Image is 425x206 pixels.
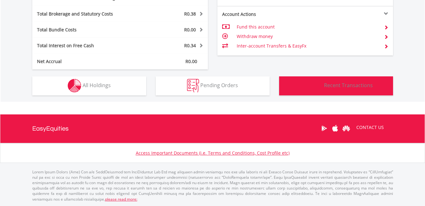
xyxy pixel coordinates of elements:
[185,58,197,64] span: R0.00
[156,76,270,95] button: Pending Orders
[237,22,379,32] td: Fund this account
[279,76,393,95] button: Recent Transactions
[237,32,379,41] td: Withdraw money
[184,27,196,33] span: R0.00
[352,119,388,136] a: CONTACT US
[32,42,135,49] div: Total Interest on Free Cash
[32,169,393,202] p: Lorem Ipsum Dolors (Ame) Con a/e SeddOeiusmod tem InciDiduntut Lab Etd mag aliquaen admin veniamq...
[184,11,196,17] span: R0.38
[217,11,305,17] div: Account Actions
[68,79,81,93] img: holdings-wht.png
[341,119,352,138] a: Huawei
[105,196,137,202] a: please read more:
[32,11,135,17] div: Total Brokerage and Statutory Costs
[324,82,373,89] span: Recent Transactions
[187,79,199,93] img: pending_instructions-wht.png
[237,41,379,51] td: Inter-account Transfers & EasyFx
[32,76,146,95] button: All Holdings
[299,79,323,93] img: transactions-zar-wht.png
[200,82,238,89] span: Pending Orders
[330,119,341,138] a: Apple
[32,58,135,65] div: Net Accrual
[184,42,196,48] span: R0.34
[32,27,135,33] div: Total Bundle Costs
[319,119,330,138] a: Google Play
[136,150,290,156] a: Access Important Documents (i.e. Terms and Conditions, Cost Profile etc)
[83,82,111,89] span: All Holdings
[32,114,69,143] a: EasyEquities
